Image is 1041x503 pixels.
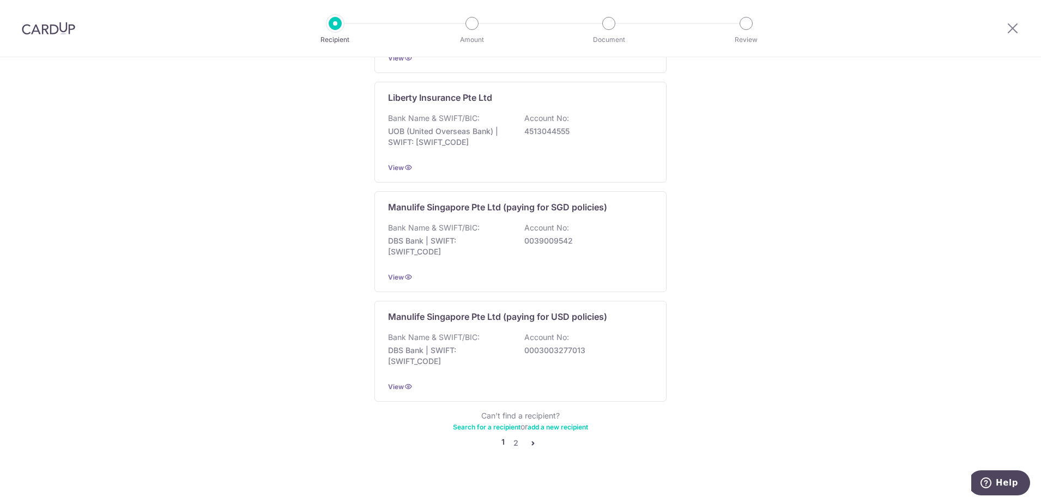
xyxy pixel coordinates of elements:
p: 4513044555 [524,126,646,137]
p: Amount [432,34,512,45]
p: Manulife Singapore Pte Ltd (paying for SGD policies) [388,201,607,214]
p: Document [568,34,649,45]
p: Account No: [524,222,569,233]
nav: pager [374,437,667,450]
a: add a new recipient [528,423,588,431]
a: View [388,54,404,62]
a: View [388,273,404,281]
p: Liberty Insurance Pte Ltd [388,91,492,104]
a: 2 [509,437,522,450]
p: Review [706,34,786,45]
p: Bank Name & SWIFT/BIC: [388,332,480,343]
p: DBS Bank | SWIFT: [SWIFT_CODE] [388,345,510,367]
p: DBS Bank | SWIFT: [SWIFT_CODE] [388,235,510,257]
img: CardUp [22,22,75,35]
p: Manulife Singapore Pte Ltd (paying for USD policies) [388,310,607,323]
a: View [388,163,404,172]
p: Bank Name & SWIFT/BIC: [388,113,480,124]
iframe: Opens a widget where you can find more information [971,470,1030,498]
p: Account No: [524,332,569,343]
li: 1 [501,437,505,450]
p: Recipient [295,34,376,45]
p: 0003003277013 [524,345,646,356]
p: Bank Name & SWIFT/BIC: [388,222,480,233]
a: View [388,383,404,391]
p: 0039009542 [524,235,646,246]
div: Can’t find a recipient? or [374,410,667,432]
p: Account No: [524,113,569,124]
a: Search for a recipient [453,423,520,431]
p: UOB (United Overseas Bank) | SWIFT: [SWIFT_CODE] [388,126,510,148]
